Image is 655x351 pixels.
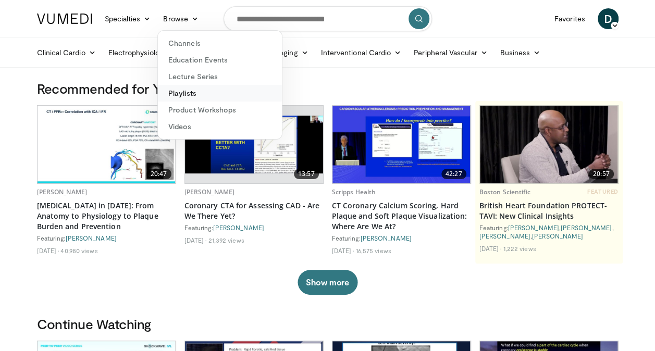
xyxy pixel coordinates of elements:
[332,246,354,255] li: [DATE]
[508,224,559,231] a: [PERSON_NAME]
[479,223,619,240] div: Featuring: , , ,
[355,246,391,255] li: 16,575 views
[480,106,618,183] a: 20:57
[332,106,471,183] a: 42:27
[146,169,171,179] span: 20:47
[548,8,591,29] a: Favorites
[208,236,244,244] li: 21,392 views
[37,316,619,332] h3: Continue Watching
[407,42,493,63] a: Peripheral Vascular
[66,234,117,242] a: [PERSON_NAME]
[503,244,536,253] li: 1,222 views
[60,246,97,255] li: 40,980 views
[224,6,432,31] input: Search topics, interventions
[479,187,530,196] a: Boston Scientific
[185,106,323,183] a: 13:57
[332,187,376,196] a: Scripps Health
[213,224,264,231] a: [PERSON_NAME]
[561,224,612,231] a: [PERSON_NAME]
[158,102,282,118] a: Product Workshops
[532,232,583,240] a: [PERSON_NAME]
[102,42,184,63] a: Electrophysiology
[158,52,282,68] a: Education Events
[157,30,282,140] div: Browse
[158,85,282,102] a: Playlists
[184,200,324,221] a: Coronary CTA for Assessing CAD - Are We There Yet?
[38,106,176,183] img: 823da73b-7a00-425d-bb7f-45c8b03b10c3.620x360_q85_upscale.jpg
[37,246,59,255] li: [DATE]
[37,14,92,24] img: VuMedi Logo
[37,234,176,242] div: Featuring:
[184,236,207,244] li: [DATE]
[480,106,618,183] img: 20bd0fbb-f16b-4abd-8bd0-1438f308da47.620x360_q85_upscale.jpg
[332,234,471,242] div: Featuring:
[332,106,471,183] img: 4ea3ec1a-320e-4f01-b4eb-a8bc26375e8f.620x360_q85_upscale.jpg
[158,68,282,85] a: Lecture Series
[589,169,614,179] span: 20:57
[587,188,618,195] span: FEATURED
[598,8,619,29] a: D
[185,116,323,173] img: 34b2b9a4-89e5-4b8c-b553-8a638b61a706.620x360_q85_upscale.jpg
[158,35,282,52] a: Channels
[184,223,324,232] div: Featuring:
[294,169,319,179] span: 13:57
[158,118,282,135] a: Videos
[31,42,102,63] a: Clinical Cardio
[38,106,176,183] a: 20:47
[479,244,502,253] li: [DATE]
[265,42,315,63] a: Imaging
[441,169,466,179] span: 42:27
[37,200,176,232] a: [MEDICAL_DATA] in [DATE]: From Anatomy to Physiology to Plaque Burden and Prevention
[494,42,547,63] a: Business
[157,8,205,29] a: Browse
[479,232,530,240] a: [PERSON_NAME]
[98,8,157,29] a: Specialties
[332,200,471,232] a: CT Coronary Calcium Scoring, Hard Plaque and Soft Plaque Visualization: Where Are We At?
[361,234,412,242] a: [PERSON_NAME]
[298,270,357,295] button: Show more
[37,80,619,97] h3: Recommended for You
[184,187,235,196] a: [PERSON_NAME]
[479,200,619,221] a: British Heart Foundation PROTECT-TAVI: New Clinical Insights
[37,187,88,196] a: [PERSON_NAME]
[315,42,408,63] a: Interventional Cardio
